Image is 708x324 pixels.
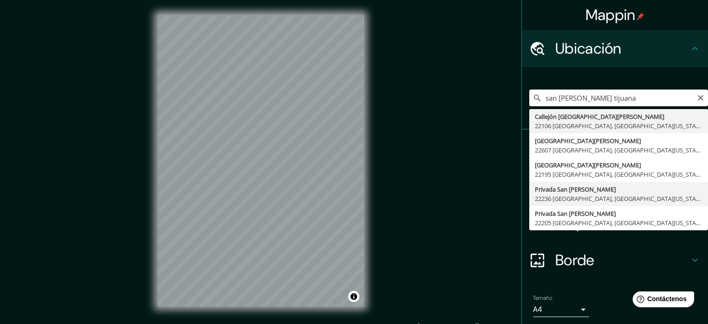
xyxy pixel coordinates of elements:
font: Borde [555,250,594,270]
font: A4 [533,304,542,314]
div: Estilo [522,167,708,204]
canvas: Mapa [158,15,364,307]
button: Claro [697,93,704,102]
div: Ubicación [522,30,708,67]
iframe: Lanzador de widgets de ayuda [625,288,698,314]
div: Disposición [522,204,708,241]
img: pin-icon.png [637,13,644,20]
font: Mappin [586,5,635,25]
button: Activar o desactivar atribución [348,291,359,302]
font: [GEOGRAPHIC_DATA][PERSON_NAME] [535,161,641,169]
font: Tamaño [533,294,552,302]
font: Privada San [PERSON_NAME] [535,185,616,193]
div: Patas [522,130,708,167]
div: Borde [522,241,708,279]
font: [GEOGRAPHIC_DATA][PERSON_NAME] [535,137,641,145]
font: Privada San [PERSON_NAME] [535,209,616,218]
font: Callejón [GEOGRAPHIC_DATA][PERSON_NAME] [535,112,664,121]
input: Elige tu ciudad o zona [529,90,708,106]
font: Ubicación [555,39,621,58]
div: A4 [533,302,589,317]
